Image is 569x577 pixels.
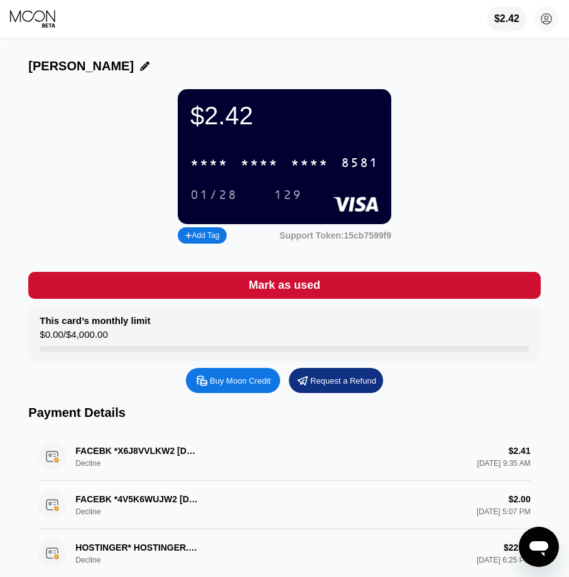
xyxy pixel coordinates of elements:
[178,227,227,244] div: Add Tag
[310,375,376,386] div: Request a Refund
[289,368,383,393] div: Request a Refund
[274,188,302,203] div: 129
[181,185,247,205] div: 01/28
[28,59,134,73] div: [PERSON_NAME]
[487,6,526,31] div: $2.42
[494,13,519,24] div: $2.42
[40,329,107,346] div: $0.00 / $4,000.00
[341,156,379,171] div: 8581
[279,230,391,240] div: Support Token: 15cb7599f9
[190,102,379,130] div: $2.42
[190,188,237,203] div: 01/28
[210,375,271,386] div: Buy Moon Credit
[28,272,540,299] div: Mark as used
[185,231,219,240] div: Add Tag
[264,185,312,205] div: 129
[28,406,540,420] div: Payment Details
[40,315,150,326] div: This card’s monthly limit
[249,278,320,293] div: Mark as used
[519,527,559,567] iframe: Button to launch messaging window
[279,230,391,240] div: Support Token:15cb7599f9
[186,368,280,393] div: Buy Moon Credit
